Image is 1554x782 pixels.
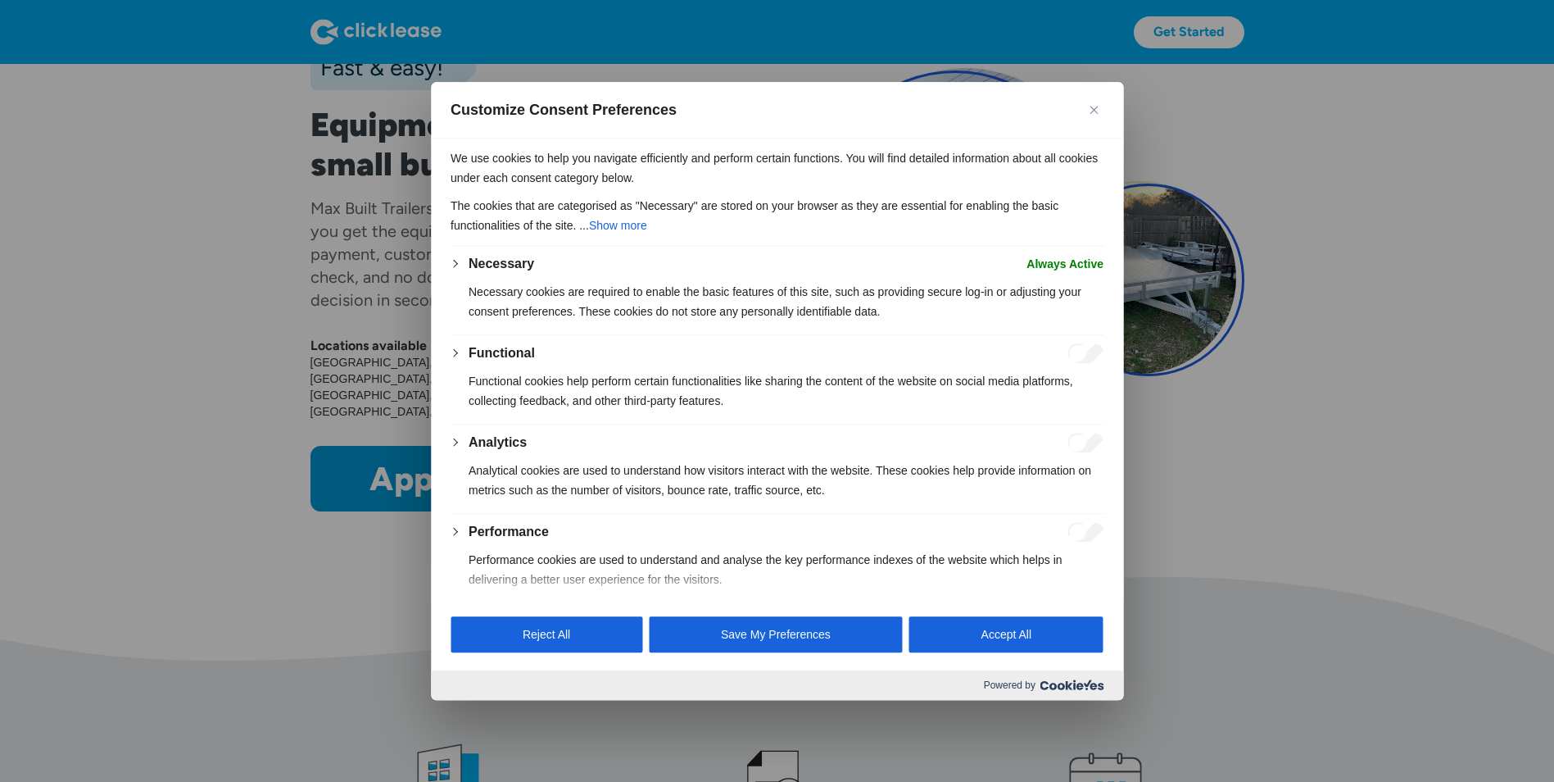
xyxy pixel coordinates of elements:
p: Functional cookies help perform certain functionalities like sharing the content of the website o... [469,371,1103,411]
input: Enable Performance [1067,522,1103,542]
button: Save My Preferences [649,616,903,652]
button: Accept All [909,616,1103,652]
input: Enable Analytics [1067,433,1103,452]
span: Customize Consent Preferences [451,100,677,120]
button: Close [1084,100,1103,120]
button: Show more [589,216,647,235]
div: Customize Consent Preferences [431,82,1123,700]
div: Powered by [431,671,1123,700]
p: Necessary cookies are required to enable the basic features of this site, such as providing secur... [469,282,1103,321]
input: Enable Functional [1067,343,1103,363]
button: Necessary [469,254,534,274]
p: Analytical cookies are used to understand how visitors interact with the website. These cookies h... [469,461,1103,500]
button: Functional [469,343,535,363]
p: Performance cookies are used to understand and analyse the key performance indexes of the website... [469,550,1103,589]
p: We use cookies to help you navigate efficiently and perform certain functions. You will find deta... [451,148,1103,188]
button: Analytics [469,433,527,452]
button: Reject All [451,616,642,652]
p: The cookies that are categorised as "Necessary" are stored on your browser as they are essential ... [451,196,1103,235]
img: Cookieyes logo [1040,680,1103,690]
button: Performance [469,522,549,542]
span: Always Active [1026,254,1103,274]
img: Close [1090,106,1098,114]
